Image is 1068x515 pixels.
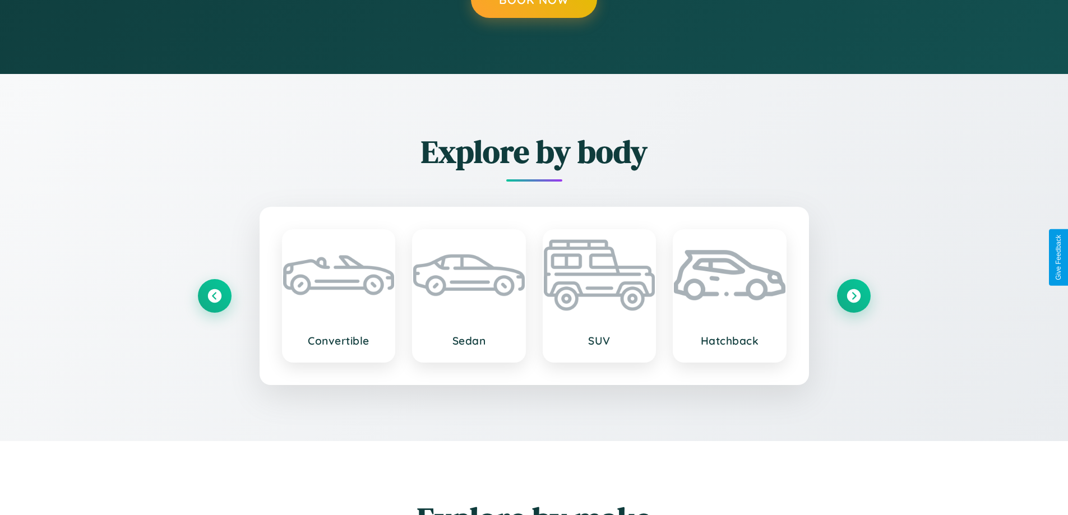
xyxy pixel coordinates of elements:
[198,130,871,173] h2: Explore by body
[424,334,514,347] h3: Sedan
[1055,235,1062,280] div: Give Feedback
[685,334,774,347] h3: Hatchback
[294,334,383,347] h3: Convertible
[555,334,644,347] h3: SUV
